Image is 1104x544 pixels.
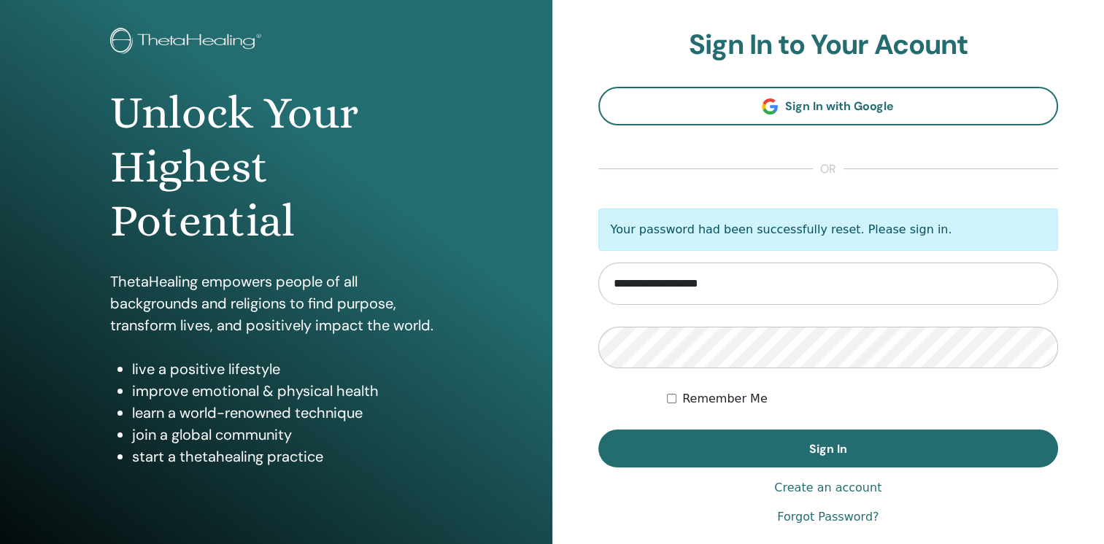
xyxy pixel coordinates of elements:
[598,28,1059,62] h2: Sign In to Your Acount
[132,380,441,402] li: improve emotional & physical health
[813,160,844,178] span: or
[132,446,441,467] li: start a thetahealing practice
[598,430,1059,467] button: Sign In
[110,271,441,336] p: ThetaHealing empowers people of all backgrounds and religions to find purpose, transform lives, a...
[132,402,441,424] li: learn a world-renowned technique
[132,358,441,380] li: live a positive lifestyle
[809,441,847,456] span: Sign In
[132,424,441,446] li: join a global community
[667,390,1058,408] div: Keep me authenticated indefinitely or until I manually logout
[785,98,894,114] span: Sign In with Google
[110,86,441,249] h1: Unlock Your Highest Potential
[598,87,1059,125] a: Sign In with Google
[774,479,881,497] a: Create an account
[682,390,768,408] label: Remember Me
[777,508,879,526] a: Forgot Password?
[598,209,1059,251] p: Your password had been successfully reset. Please sign in.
